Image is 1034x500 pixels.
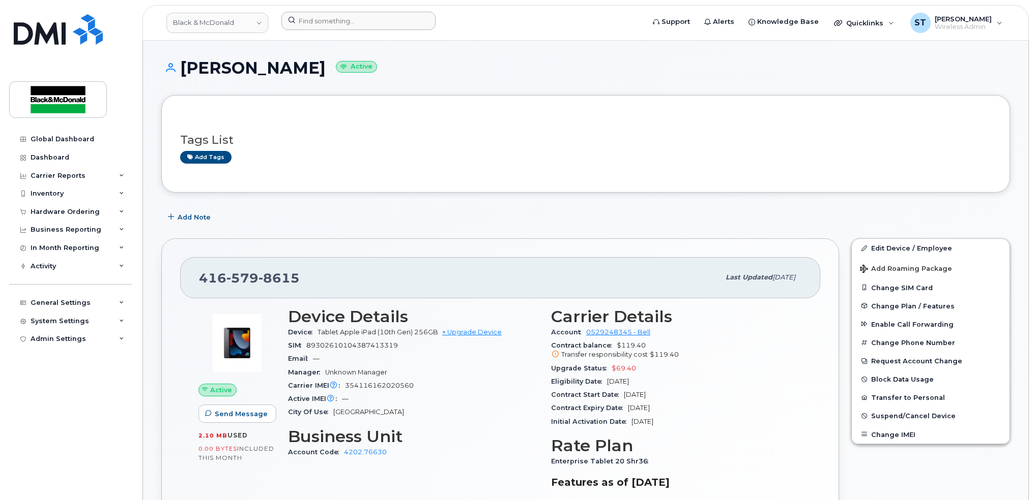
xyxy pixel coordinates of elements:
[207,312,268,373] img: image20231002-3703462-18bu571.jpeg
[288,427,539,446] h3: Business Unit
[180,151,232,164] a: Add tags
[161,59,1010,77] h1: [PERSON_NAME]
[551,341,802,360] span: $119.40
[198,404,276,423] button: Send Message
[313,355,320,362] span: —
[624,391,646,398] span: [DATE]
[318,328,438,336] span: Tablet Apple iPad (10th Gen) 256GB
[852,352,1010,370] button: Request Account Change
[325,368,387,376] span: Unknown Manager
[852,407,1010,425] button: Suspend/Cancel Device
[198,445,237,452] span: 0.00 Bytes
[288,382,345,389] span: Carrier IMEI
[852,388,1010,407] button: Transfer to Personal
[561,351,648,358] span: Transfer responsibility cost
[772,273,795,281] span: [DATE]
[288,395,342,402] span: Active IMEI
[860,265,952,274] span: Add Roaming Package
[210,385,232,395] span: Active
[333,408,404,416] span: [GEOGRAPHIC_DATA]
[551,418,631,425] span: Initial Activation Date
[198,445,274,461] span: included this month
[344,448,387,456] a: 4202.76630
[288,368,325,376] span: Manager
[178,212,211,222] span: Add Note
[551,404,628,412] span: Contract Expiry Date
[226,270,258,286] span: 579
[650,351,679,358] span: $119.40
[288,307,539,326] h3: Device Details
[551,328,586,336] span: Account
[631,418,653,425] span: [DATE]
[215,409,268,419] span: Send Message
[628,404,650,412] span: [DATE]
[852,239,1010,257] a: Edit Device / Employee
[612,364,636,372] span: $69.40
[586,328,650,336] a: 0529248345 - Bell
[852,333,1010,352] button: Change Phone Number
[180,134,991,146] h3: Tags List
[161,208,219,226] button: Add Note
[551,391,624,398] span: Contract Start Date
[551,476,802,488] h3: Features as of [DATE]
[871,412,956,420] span: Suspend/Cancel Device
[288,448,344,456] span: Account Code
[852,425,1010,444] button: Change IMEI
[551,341,617,349] span: Contract balance
[288,355,313,362] span: Email
[336,61,377,73] small: Active
[551,436,802,455] h3: Rate Plan
[551,364,612,372] span: Upgrade Status
[288,341,306,349] span: SIM
[345,382,414,389] span: 354116162020560
[852,315,1010,333] button: Enable Call Forwarding
[871,320,954,328] span: Enable Call Forwarding
[551,378,607,385] span: Eligibility Date
[288,408,333,416] span: City Of Use
[442,328,502,336] a: + Upgrade Device
[306,341,398,349] span: 89302610104387413319
[258,270,300,286] span: 8615
[288,328,318,336] span: Device
[871,302,955,309] span: Change Plan / Features
[342,395,349,402] span: —
[551,457,653,465] span: Enterprise Tablet 20 Shr36
[607,378,629,385] span: [DATE]
[198,432,227,439] span: 2.10 MB
[852,297,1010,315] button: Change Plan / Features
[852,258,1010,278] button: Add Roaming Package
[199,270,300,286] span: 416
[227,431,248,439] span: used
[551,307,802,326] h3: Carrier Details
[726,273,772,281] span: Last updated
[852,278,1010,297] button: Change SIM Card
[852,370,1010,388] button: Block Data Usage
